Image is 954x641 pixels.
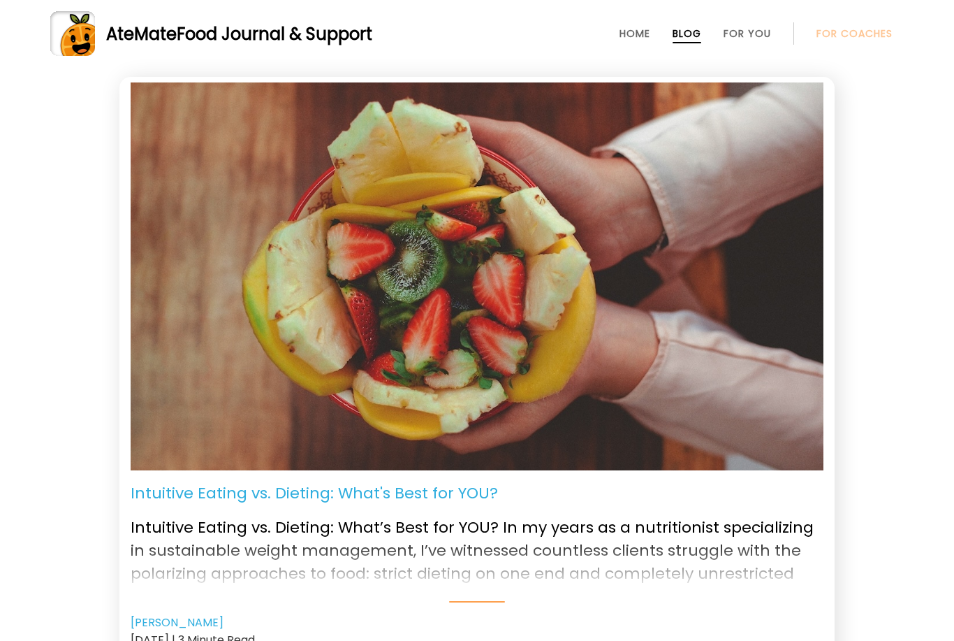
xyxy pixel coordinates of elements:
[816,28,893,39] a: For Coaches
[673,28,701,39] a: Blog
[131,82,823,470] img: Intuitive Eating. Image: Unsplash-giancarlo-duarte
[131,482,498,505] p: Intuitive Eating vs. Dieting: What's Best for YOU?
[131,614,223,631] a: [PERSON_NAME]
[50,11,904,56] a: AteMateFood Journal & Support
[177,22,372,45] span: Food Journal & Support
[131,505,823,583] p: Intuitive Eating vs. Dieting: What’s Best for YOU? In my years as a nutritionist specializing in ...
[619,28,650,39] a: Home
[724,28,771,39] a: For You
[95,22,372,46] div: AteMate
[131,482,823,603] a: Intuitive Eating vs. Dieting: What's Best for YOU? Intuitive Eating vs. Dieting: What’s Best for ...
